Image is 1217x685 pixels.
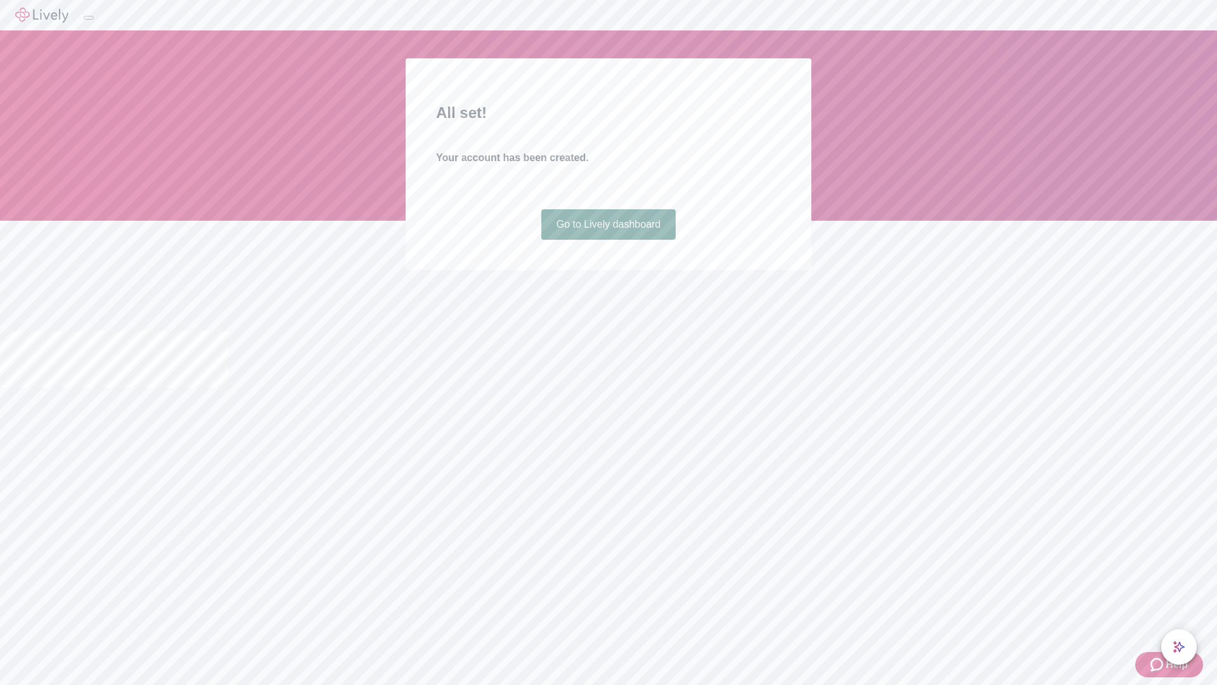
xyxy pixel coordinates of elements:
[1173,641,1185,653] svg: Lively AI Assistant
[1150,657,1166,672] svg: Zendesk support icon
[1161,629,1197,665] button: chat
[541,209,676,240] a: Go to Lively dashboard
[84,16,94,20] button: Log out
[1135,652,1203,677] button: Zendesk support iconHelp
[436,101,781,124] h2: All set!
[1166,657,1188,672] span: Help
[436,150,781,166] h4: Your account has been created.
[15,8,68,23] img: Lively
